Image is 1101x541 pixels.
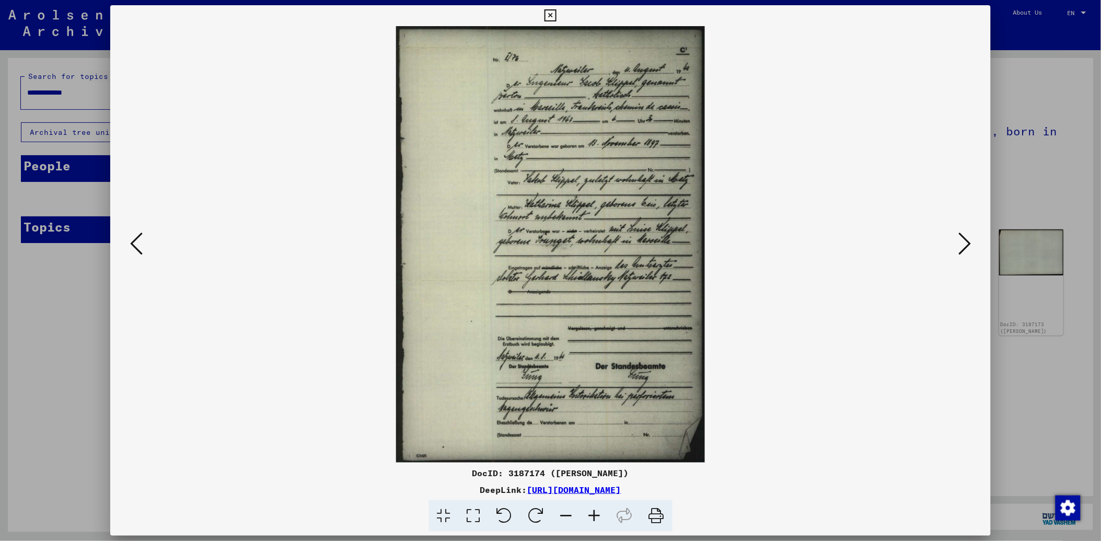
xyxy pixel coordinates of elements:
[110,484,991,496] div: DeepLink:
[1056,496,1081,521] img: Change consent
[1055,495,1080,520] div: Change consent
[527,485,621,495] a: [URL][DOMAIN_NAME]
[110,467,991,479] div: DocID: 3187174 ([PERSON_NAME])
[146,26,956,463] img: 001.jpg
